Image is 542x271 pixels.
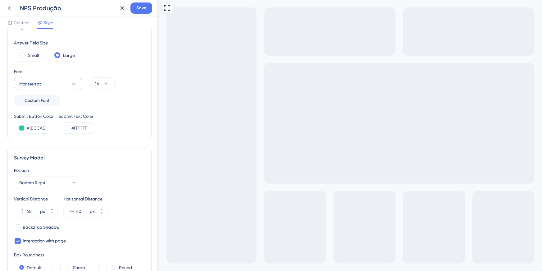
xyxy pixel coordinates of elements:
div: Vertical Distance [14,195,57,203]
span: Backdrop Shadow [23,224,60,231]
button: Rate 8 [141,29,154,41]
button: Rate 4 [82,29,95,41]
div: De 0 a 10, quanto você recomendaria LigueLead? [7,16,201,24]
button: Bottom Right [14,177,82,189]
button: px [96,211,107,218]
input: px [76,208,89,215]
button: Rate 6 [112,29,125,41]
div: Submit Text Color [59,113,96,120]
span: Bottom Right [19,179,45,186]
label: Large [63,52,75,59]
div: Horizontal Distance [64,195,107,203]
div: Box Roundness [14,251,145,259]
span: Interaction with page [23,237,66,245]
label: Small [28,52,39,59]
input: px [26,208,39,215]
span: Style [43,19,53,26]
button: Rate 9 [156,29,169,41]
button: Rate 7 [126,29,139,41]
span: Content [14,19,30,26]
span: Montserrat [19,80,41,88]
button: Rate 1 [37,29,50,41]
div: px [40,208,45,215]
div: Answer Field Size [14,39,80,47]
span: 16 [95,80,99,87]
button: Rate 5 [97,29,110,41]
div: NPS Produção [20,4,114,12]
div: Pouco provável [21,45,47,50]
button: Montserrat [14,78,82,90]
button: Rate 3 [67,29,80,41]
button: Rate 2 [52,29,65,41]
button: 16 [90,77,115,90]
span: Custom Font [25,97,49,104]
div: Close survey [194,5,201,12]
div: Survey Modal [14,154,145,162]
button: px [96,205,107,211]
button: Save [130,2,152,14]
button: Rate 10 [171,29,184,41]
span: Question 1 / 2 [99,5,107,12]
span: Save [136,4,146,12]
div: Submit Button Color [14,113,54,120]
button: px [46,205,57,211]
div: Font [14,68,82,75]
div: NPS Rating [21,29,185,41]
div: px [90,208,95,215]
button: px [46,211,57,218]
button: Rate 0 [22,29,35,41]
div: Muito provável [160,45,185,50]
div: Position [14,167,145,174]
button: Custom Font [14,95,60,106]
